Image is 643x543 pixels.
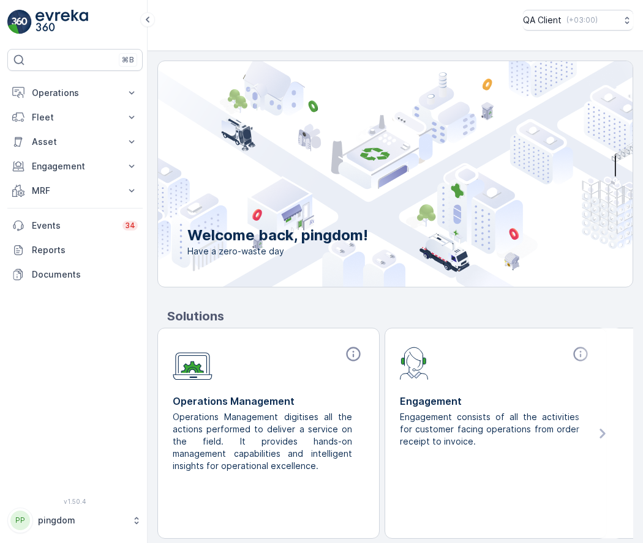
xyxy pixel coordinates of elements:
button: PPpingdom [7,508,143,533]
img: city illustration [103,61,633,287]
p: pingdom [38,514,126,526]
button: Fleet [7,105,143,130]
a: Events34 [7,213,143,238]
p: Events [32,220,115,232]
p: ( +03:00 ) [566,15,598,25]
p: Operations [32,87,118,99]
button: QA Client(+03:00) [523,10,633,31]
p: MRF [32,185,118,197]
div: PP [10,511,30,530]
p: Asset [32,136,118,148]
img: module-icon [400,345,429,380]
img: module-icon [173,345,212,380]
span: v 1.50.4 [7,498,143,505]
button: MRF [7,179,143,203]
p: ⌘B [122,55,134,65]
p: 34 [125,221,135,231]
p: Operations Management digitises all the actions performed to deliver a service on the field. It p... [173,411,355,472]
p: QA Client [523,14,562,26]
p: Engagement consists of all the activities for customer facing operations from order receipt to in... [400,411,582,448]
p: Engagement [32,160,118,172]
button: Engagement [7,154,143,179]
img: logo [7,10,32,34]
p: Documents [32,268,138,281]
button: Operations [7,81,143,105]
a: Reports [7,238,143,262]
p: Welcome back, pingdom! [187,226,368,245]
p: Solutions [167,307,633,325]
p: Reports [32,244,138,256]
p: Operations Management [173,394,364,408]
span: Have a zero-waste day [187,245,368,257]
img: logo_light-DOdMpM7g.png [36,10,88,34]
a: Documents [7,262,143,287]
p: Fleet [32,111,118,124]
p: Engagement [400,394,592,408]
button: Asset [7,130,143,154]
